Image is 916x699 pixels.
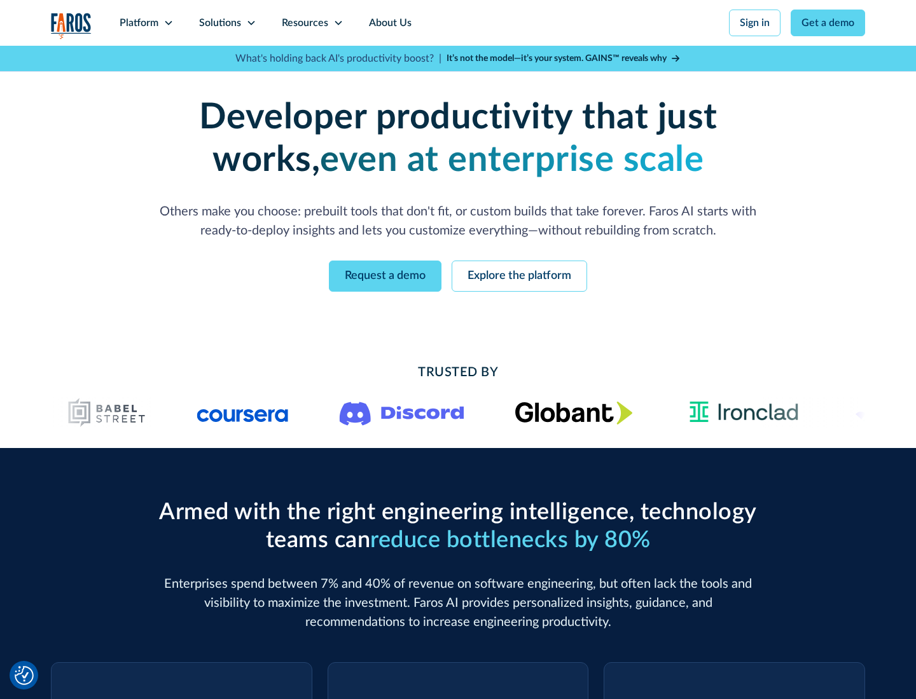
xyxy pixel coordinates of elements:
h2: Trusted By [153,363,763,382]
button: Cookie Settings [15,666,34,685]
h2: Armed with the right engineering intelligence, technology teams can [153,499,763,553]
div: Platform [120,15,158,31]
img: Revisit consent button [15,666,34,685]
div: Solutions [199,15,241,31]
a: It’s not the model—it’s your system. GAINS™ reveals why [447,52,681,65]
strong: Developer productivity that just works, [199,100,718,178]
img: Logo of the online learning platform Coursera. [197,402,289,423]
p: Enterprises spend between 7% and 40% of revenue on software engineering, but often lack the tools... [153,574,763,632]
strong: even at enterprise scale [320,142,704,178]
a: Sign in [729,10,781,36]
a: Get a demo [791,10,865,36]
img: Globant's logo [515,401,633,424]
strong: It’s not the model—it’s your system. GAINS™ reveals why [447,54,667,63]
div: Resources [282,15,328,31]
p: Others make you choose: prebuilt tools that don't fit, or custom builds that take forever. Faros ... [153,202,763,240]
a: Request a demo [329,261,441,292]
span: reduce bottlenecks by 80% [370,529,651,552]
p: What's holding back AI's productivity boost? | [235,51,441,66]
img: Logo of the communication platform Discord. [340,399,464,426]
img: Logo of the analytics and reporting company Faros. [51,13,92,39]
img: Ironclad Logo [684,397,804,428]
a: home [51,13,92,39]
a: Explore the platform [452,261,587,292]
